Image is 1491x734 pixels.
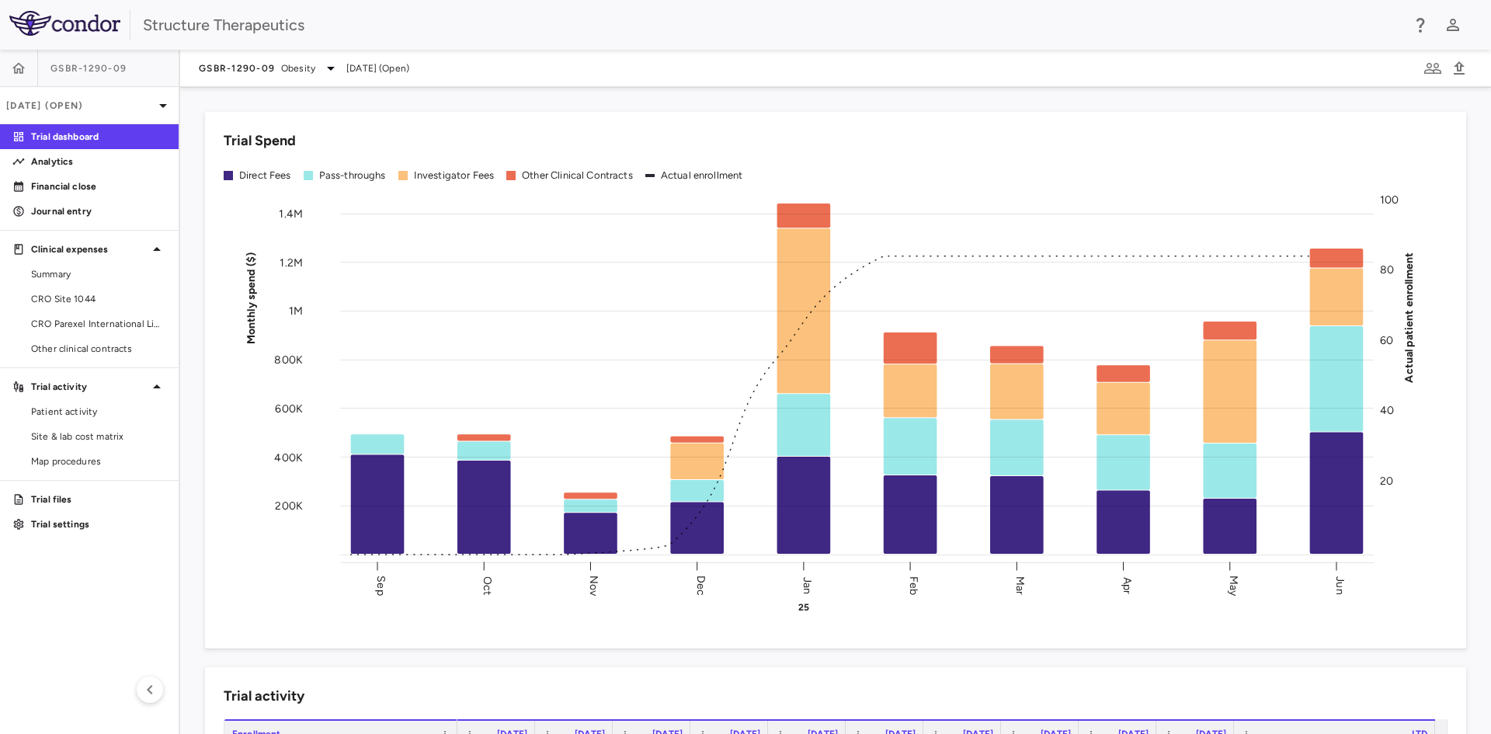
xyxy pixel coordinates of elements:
[281,61,315,75] span: Obesity
[414,169,495,183] div: Investigator Fees
[275,402,303,415] tspan: 600K
[1333,576,1347,594] text: Jun
[1227,575,1240,596] text: May
[694,575,707,595] text: Dec
[289,304,303,318] tspan: 1M
[274,353,303,367] tspan: 800K
[9,11,120,36] img: logo-full-SnFGN8VE.png
[6,99,154,113] p: [DATE] (Open)
[481,576,494,594] text: Oct
[907,576,920,594] text: Feb
[31,179,166,193] p: Financial close
[31,380,148,394] p: Trial activity
[280,256,303,269] tspan: 1.2M
[31,405,166,419] span: Patient activity
[274,450,303,464] tspan: 400K
[224,130,296,151] h6: Trial Spend
[31,267,166,281] span: Summary
[801,576,814,593] text: Jan
[1380,404,1394,417] tspan: 40
[31,242,148,256] p: Clinical expenses
[1013,576,1027,594] text: Mar
[31,342,166,356] span: Other clinical contracts
[1380,474,1393,487] tspan: 20
[1380,333,1393,346] tspan: 60
[31,454,166,468] span: Map procedures
[31,317,166,331] span: CRO Parexel International Limited
[279,207,303,221] tspan: 1.4M
[1121,576,1134,593] text: Apr
[1380,263,1394,277] tspan: 80
[239,169,291,183] div: Direct Fees
[31,430,166,444] span: Site & lab cost matrix
[31,130,166,144] p: Trial dashboard
[522,169,633,183] div: Other Clinical Contracts
[374,576,388,595] text: Sep
[31,204,166,218] p: Journal entry
[31,292,166,306] span: CRO Site 1044
[661,169,743,183] div: Actual enrollment
[587,575,600,596] text: Nov
[224,686,304,707] h6: Trial activity
[275,499,303,513] tspan: 200K
[1380,193,1399,207] tspan: 100
[31,155,166,169] p: Analytics
[798,602,809,613] text: 25
[50,62,127,75] span: GSBR-1290-09
[199,62,275,75] span: GSBR-1290-09
[31,492,166,506] p: Trial files
[346,61,409,75] span: [DATE] (Open)
[319,169,386,183] div: Pass-throughs
[1402,252,1416,382] tspan: Actual patient enrollment
[31,517,166,531] p: Trial settings
[143,13,1401,37] div: Structure Therapeutics
[245,252,258,344] tspan: Monthly spend ($)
